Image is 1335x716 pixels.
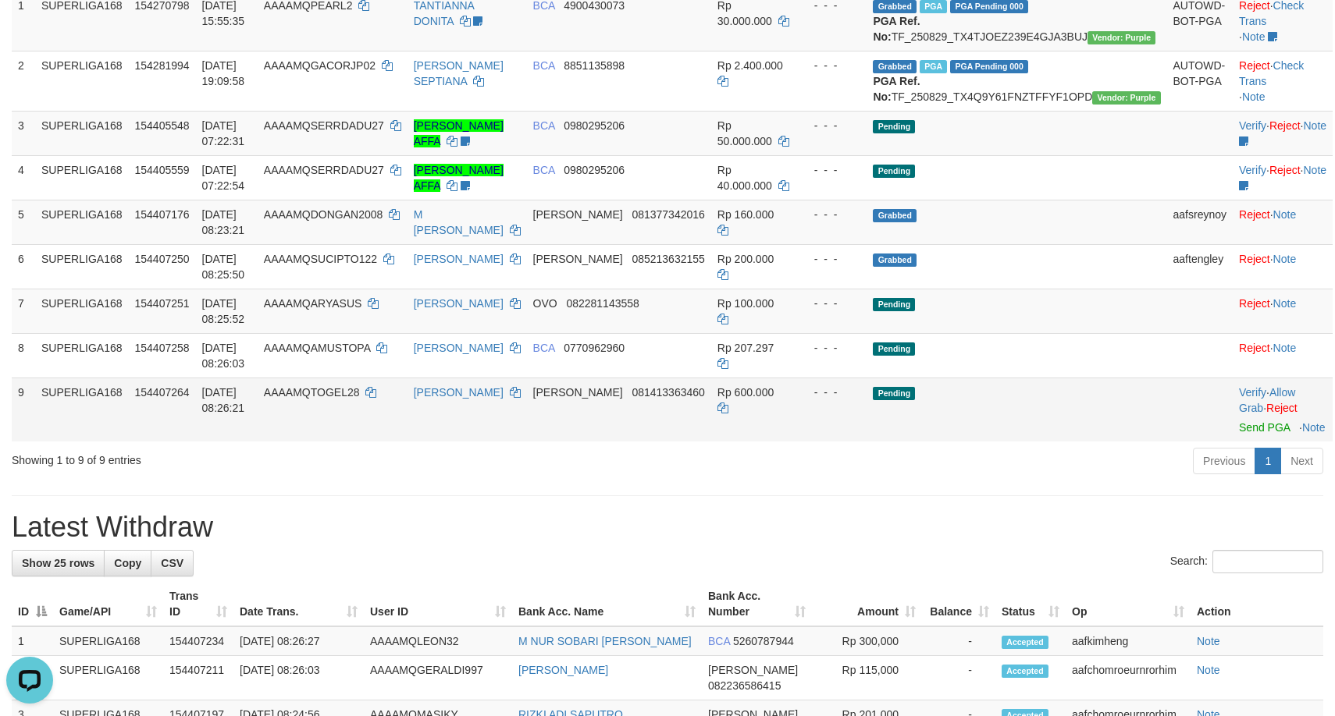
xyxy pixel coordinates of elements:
div: Showing 1 to 9 of 9 entries [12,446,545,468]
a: Verify [1239,119,1266,132]
span: Copy 081413363460 to clipboard [632,386,704,399]
span: 154405559 [135,164,190,176]
span: AAAAMQSERRDADU27 [264,119,384,132]
h1: Latest Withdraw [12,512,1323,543]
div: - - - [802,118,861,133]
td: AUTOWD-BOT-PGA [1167,51,1233,111]
span: [DATE] 08:26:03 [202,342,245,370]
a: Check Trans [1239,59,1304,87]
span: [PERSON_NAME] [533,386,623,399]
span: Rp 200.000 [717,253,774,265]
span: BCA [533,342,555,354]
span: [DATE] 08:25:50 [202,253,245,281]
th: Bank Acc. Name: activate to sort column ascending [512,582,702,626]
td: SUPERLIGA168 [35,111,129,155]
a: M NUR SOBARI [PERSON_NAME] [518,635,692,647]
th: Balance: activate to sort column ascending [922,582,995,626]
span: BCA [708,635,730,647]
a: Reject [1269,164,1301,176]
span: 154281994 [135,59,190,72]
div: - - - [802,251,861,267]
th: Amount: activate to sort column ascending [812,582,922,626]
a: Allow Grab [1239,386,1295,414]
td: [DATE] 08:26:03 [233,656,364,700]
span: Show 25 rows [22,557,94,569]
span: AAAAMQARYASUS [264,297,362,310]
td: SUPERLIGA168 [35,200,129,244]
td: · [1233,200,1333,244]
span: Rp 207.297 [717,342,774,354]
td: SUPERLIGA168 [35,244,129,289]
span: 154407258 [135,342,190,354]
td: SUPERLIGA168 [53,656,163,700]
span: BCA [533,164,555,176]
div: - - - [802,340,861,356]
span: [DATE] 07:22:31 [202,119,245,147]
div: - - - [802,207,861,222]
span: [PERSON_NAME] [533,208,623,221]
label: Search: [1170,550,1323,573]
a: Note [1197,664,1220,676]
a: Note [1304,164,1327,176]
a: [PERSON_NAME] [414,342,504,354]
a: Note [1273,342,1297,354]
td: 7 [12,289,35,333]
span: Copy 0770962960 to clipboard [564,342,625,354]
a: Reject [1239,342,1270,354]
td: Rp 300,000 [812,626,922,656]
td: 154407234 [163,626,233,656]
td: 4 [12,155,35,200]
span: Accepted [1002,665,1048,678]
td: aaftengley [1167,244,1233,289]
b: PGA Ref. No: [873,75,920,103]
td: · · [1233,111,1333,155]
a: Reject [1239,297,1270,310]
div: - - - [802,296,861,311]
span: Copy 082236586415 to clipboard [708,679,781,692]
td: aafchomroeurnrorhim [1066,656,1191,700]
a: Reject [1239,59,1270,72]
td: 3 [12,111,35,155]
td: - [922,656,995,700]
a: Copy [104,550,151,576]
td: 6 [12,244,35,289]
span: Vendor URL: https://trx4.1velocity.biz [1092,91,1160,105]
span: Grabbed [873,209,917,222]
td: · · [1233,155,1333,200]
a: Reject [1239,208,1270,221]
td: · · [1233,51,1333,111]
th: User ID: activate to sort column ascending [364,582,512,626]
a: M [PERSON_NAME] [414,208,504,236]
td: aafkimheng [1066,626,1191,656]
td: 5 [12,200,35,244]
a: [PERSON_NAME] [414,297,504,310]
span: PGA Pending [950,60,1028,73]
span: Rp 100.000 [717,297,774,310]
div: - - - [802,58,861,73]
td: [DATE] 08:26:27 [233,626,364,656]
a: [PERSON_NAME] [414,253,504,265]
span: 154407264 [135,386,190,399]
span: · [1239,386,1295,414]
a: Note [1273,297,1297,310]
td: 1 [12,626,53,656]
span: Accepted [1002,636,1048,649]
td: TF_250829_TX4Q9Y61FNZTFFYF1OPD [867,51,1166,111]
td: Rp 115,000 [812,656,922,700]
a: Previous [1193,448,1255,474]
a: [PERSON_NAME] [414,386,504,399]
span: [DATE] 08:26:21 [202,386,245,414]
span: Copy 085213632155 to clipboard [632,253,704,265]
span: Pending [873,165,915,178]
span: Copy [114,557,141,569]
span: OVO [533,297,557,310]
th: ID: activate to sort column descending [12,582,53,626]
td: SUPERLIGA168 [35,333,129,377]
span: AAAAMQSERRDADU27 [264,164,384,176]
td: 9 [12,377,35,441]
a: Note [1302,421,1326,434]
a: [PERSON_NAME] [518,664,608,676]
span: Pending [873,298,915,311]
a: [PERSON_NAME] SEPTIANA [414,59,504,87]
th: Action [1191,582,1323,626]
